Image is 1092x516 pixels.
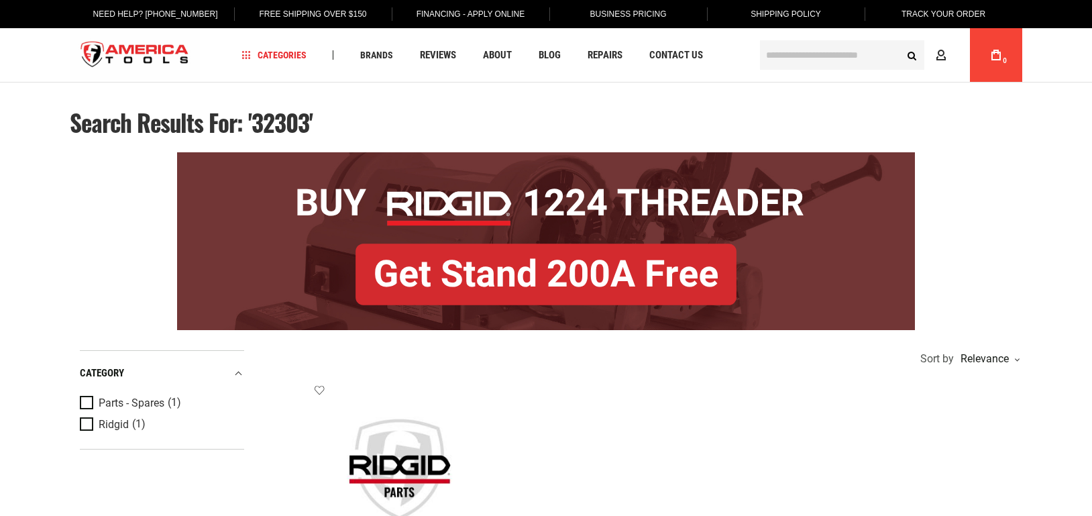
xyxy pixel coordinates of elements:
[477,46,518,64] a: About
[533,46,567,64] a: Blog
[588,50,622,60] span: Repairs
[132,419,146,430] span: (1)
[80,396,241,411] a: Parts - Spares (1)
[649,50,703,60] span: Contact Us
[539,50,561,60] span: Blog
[70,30,200,81] a: store logo
[99,419,129,431] span: Ridgid
[70,105,313,140] span: Search results for: '32303'
[899,42,924,68] button: Search
[80,417,241,432] a: Ridgid (1)
[236,46,313,64] a: Categories
[80,364,244,382] div: category
[420,50,456,60] span: Reviews
[99,397,164,409] span: Parts - Spares
[983,28,1009,82] a: 0
[354,46,399,64] a: Brands
[80,350,244,450] div: Product Filters
[1003,57,1007,64] span: 0
[177,152,915,162] a: BOGO: Buy RIDGID® 1224 Threader, Get Stand 200A Free!
[242,50,307,60] span: Categories
[414,46,462,64] a: Reviews
[582,46,629,64] a: Repairs
[177,152,915,330] img: BOGO: Buy RIDGID® 1224 Threader, Get Stand 200A Free!
[360,50,393,60] span: Brands
[751,9,821,19] span: Shipping Policy
[920,354,954,364] span: Sort by
[957,354,1019,364] div: Relevance
[70,30,200,81] img: America Tools
[483,50,512,60] span: About
[643,46,709,64] a: Contact Us
[168,397,181,409] span: (1)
